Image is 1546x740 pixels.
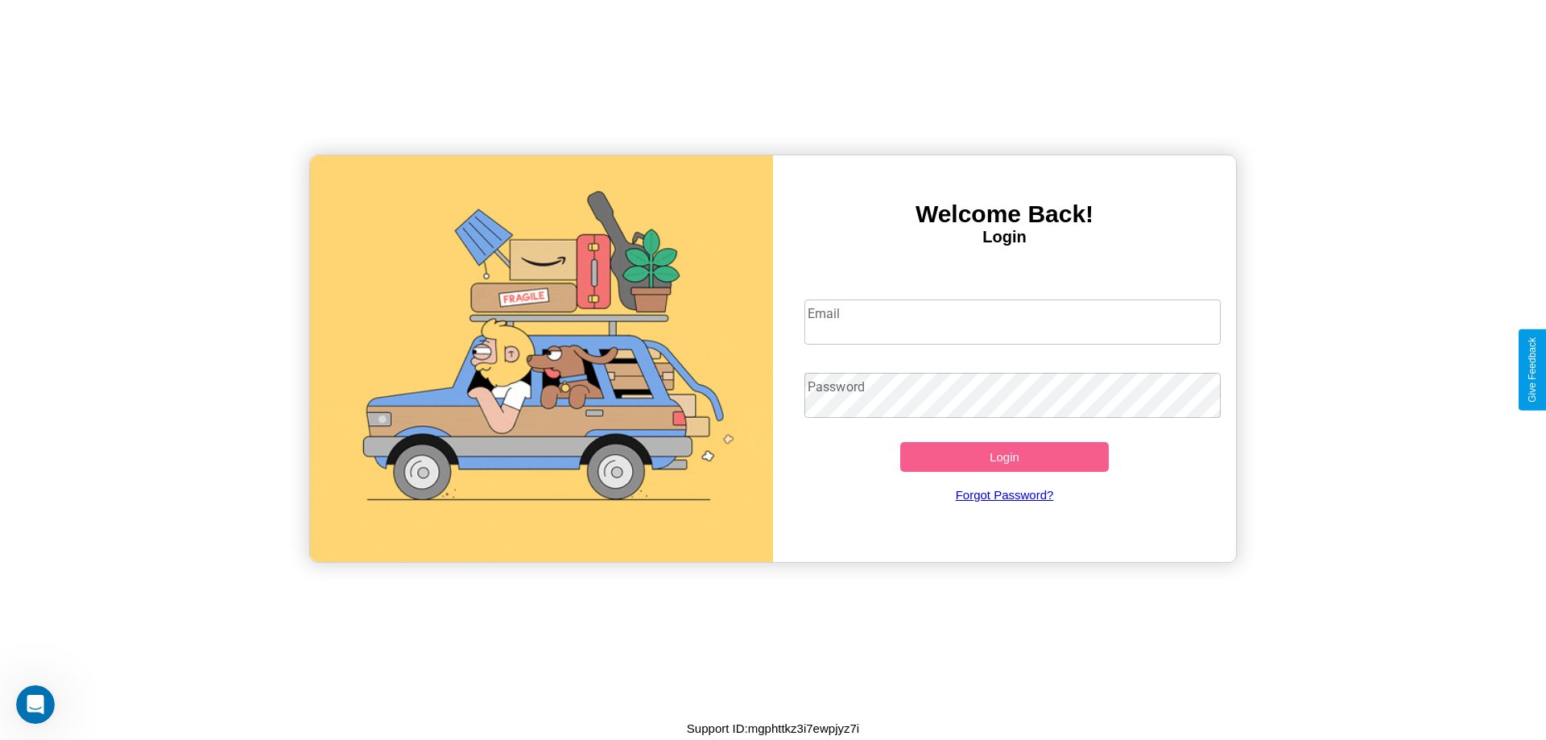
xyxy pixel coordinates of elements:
h3: Welcome Back! [773,201,1236,228]
p: Support ID: mgphttkz3i7ewpjyz7i [687,717,859,739]
iframe: Intercom live chat [16,685,55,724]
button: Login [900,442,1109,472]
div: Give Feedback [1527,337,1538,403]
a: Forgot Password? [796,472,1213,518]
h4: Login [773,228,1236,246]
img: gif [310,155,773,562]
